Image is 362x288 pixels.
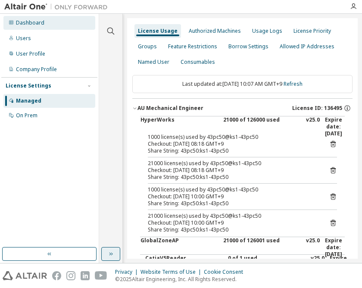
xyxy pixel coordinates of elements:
[4,3,112,11] img: Altair One
[284,80,303,88] a: Refresh
[168,43,217,50] div: Feature Restrictions
[16,112,37,119] div: On Prem
[140,269,204,275] div: Website Terms of Use
[140,237,218,258] div: GlobalZoneAP
[148,219,316,226] div: Checkout: [DATE] 10:00 GMT+9
[223,237,301,258] div: 21000 of 126001 used
[148,174,316,181] div: Share String: 43pc50:ks1-43pc50
[137,105,203,112] div: AU Mechanical Engineer
[115,269,140,275] div: Privacy
[189,28,241,34] div: Authorized Machines
[66,271,75,280] img: instagram.svg
[148,134,316,141] div: 1000 license(s) used by 43pc50@ks1-43pc50
[132,75,353,93] div: Last updated at: [DATE] 10:07 AM GMT+9
[145,255,223,275] div: CatiaV5Reader
[148,200,316,207] div: Share String: 43pc50:ks1-43pc50
[181,59,215,66] div: Consumables
[16,97,41,104] div: Managed
[148,167,316,174] div: Checkout: [DATE] 08:18 GMT+9
[325,116,345,137] div: Expire date: [DATE]
[3,271,47,280] img: altair_logo.svg
[6,82,51,89] div: License Settings
[132,99,353,118] button: AU Mechanical EngineerLicense ID: 136495
[252,28,282,34] div: Usage Logs
[16,50,45,57] div: User Profile
[145,255,345,275] button: CatiaV5Reader0 of 1 usedv25.0Expire date:[DATE]
[293,28,331,34] div: License Priority
[148,193,316,200] div: Checkout: [DATE] 10:00 GMT+9
[280,43,334,50] div: Allowed IP Addresses
[148,160,316,167] div: 21000 license(s) used by 43pc50@ks1-43pc50
[330,255,350,275] div: Expire date: [DATE]
[52,271,61,280] img: facebook.svg
[140,116,218,137] div: HyperWorks
[95,271,107,280] img: youtube.svg
[140,116,345,137] button: HyperWorks21000 of 126000 usedv25.0Expire date:[DATE]
[311,255,325,275] div: v25.0
[16,66,57,73] div: Company Profile
[292,105,342,112] span: License ID: 136495
[16,35,31,42] div: Users
[81,271,90,280] img: linkedin.svg
[306,116,320,137] div: v25.0
[148,213,316,219] div: 21000 license(s) used by 43pc50@ks1-43pc50
[138,43,157,50] div: Groups
[138,28,178,34] div: License Usage
[148,141,316,147] div: Checkout: [DATE] 08:18 GMT+9
[228,43,268,50] div: Borrow Settings
[148,186,316,193] div: 1000 license(s) used by 43pc50@ks1-43pc50
[115,275,248,283] p: © 2025 Altair Engineering, Inc. All Rights Reserved.
[325,237,345,258] div: Expire date: [DATE]
[148,226,316,233] div: Share String: 43pc50:ks1-43pc50
[16,19,44,26] div: Dashboard
[204,269,248,275] div: Cookie Consent
[138,59,169,66] div: Named User
[148,147,316,154] div: Share String: 43pc50:ks1-43pc50
[223,116,301,137] div: 21000 of 126000 used
[306,237,320,258] div: v25.0
[140,237,345,258] button: GlobalZoneAP21000 of 126001 usedv25.0Expire date:[DATE]
[228,255,306,275] div: 0 of 1 used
